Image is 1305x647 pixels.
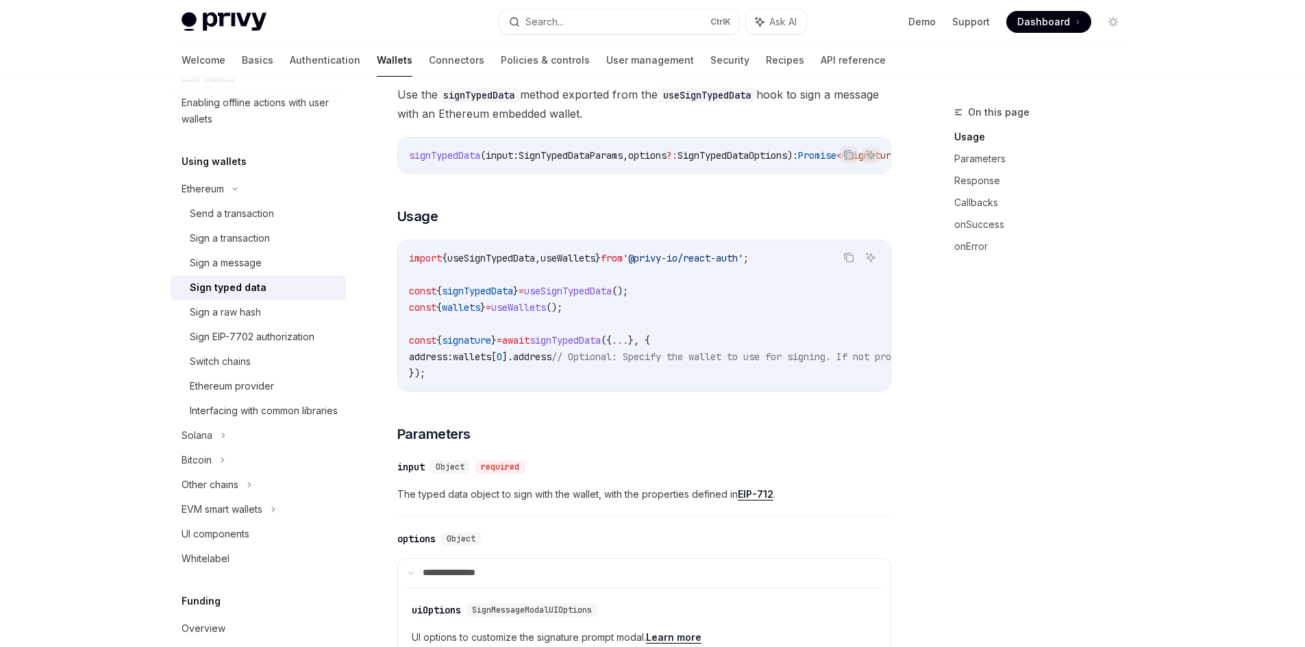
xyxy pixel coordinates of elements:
[486,301,491,314] span: =
[667,149,678,162] span: ?:
[190,205,274,222] div: Send a transaction
[442,334,491,346] span: signature
[525,14,564,30] div: Search...
[409,367,425,379] span: });
[397,532,436,546] div: options
[290,44,360,77] a: Authentication
[595,252,601,264] span: }
[513,149,519,162] span: :
[480,149,486,162] span: (
[412,603,461,617] div: uiOptions
[242,44,273,77] a: Basics
[623,252,743,264] span: '@privy-io/react-auth'
[429,44,484,77] a: Connectors
[409,149,480,162] span: signTypedData
[171,349,346,374] a: Switch chains
[746,10,806,34] button: Ask AI
[954,214,1135,236] a: onSuccess
[836,149,842,162] span: <
[486,149,513,162] span: input
[171,398,346,423] a: Interfacing with common libraries
[658,88,756,103] code: useSignTypedData
[1102,11,1124,33] button: Toggle dark mode
[171,226,346,251] a: Sign a transaction
[954,236,1135,257] a: onError
[513,285,519,297] span: }
[190,255,262,271] div: Sign a message
[409,334,436,346] span: const
[502,351,513,363] span: ].
[862,146,880,164] button: Ask AI
[182,477,238,493] div: Other chains
[436,461,464,472] span: Object
[623,149,628,162] span: ,
[501,44,590,77] a: Policies & controls
[438,88,520,103] code: signTypedData
[968,104,1030,120] span: On this page
[710,44,749,77] a: Security
[612,334,628,346] span: ...
[453,351,491,363] span: wallets
[628,334,650,346] span: }, {
[182,94,338,127] div: Enabling offline actions with user wallets
[497,351,502,363] span: 0
[954,126,1135,148] a: Usage
[840,249,858,266] button: Copy the contents from the code block
[601,252,623,264] span: from
[182,526,249,542] div: UI components
[171,325,346,349] a: Sign EIP-7702 authorization
[397,424,471,444] span: Parameters
[182,181,224,197] div: Ethereum
[491,334,497,346] span: }
[190,279,266,296] div: Sign typed data
[798,149,836,162] span: Promise
[606,44,694,77] a: User management
[551,351,1094,363] span: // Optional: Specify the wallet to use for signing. If not provided, the first wallet will be used.
[397,85,891,123] span: Use the method exported from the hook to sign a message with an Ethereum embedded wallet.
[546,301,562,314] span: ();
[1017,15,1070,29] span: Dashboard
[409,252,442,264] span: import
[442,252,447,264] span: {
[436,285,442,297] span: {
[601,334,612,346] span: ({
[908,15,936,29] a: Demo
[628,149,667,162] span: options
[442,285,513,297] span: signTypedData
[190,304,261,320] div: Sign a raw hash
[491,301,546,314] span: useWallets
[519,285,524,297] span: =
[862,249,880,266] button: Ask AI
[475,460,525,474] div: required
[409,351,453,363] span: address:
[612,285,628,297] span: ();
[182,427,212,444] div: Solana
[743,252,749,264] span: ;
[397,460,425,474] div: input
[678,149,787,162] span: SignTypedDataOptions
[447,252,535,264] span: useSignTypedData
[182,501,262,518] div: EVM smart wallets
[954,192,1135,214] a: Callbacks
[182,593,221,609] h5: Funding
[190,230,270,246] div: Sign a transaction
[519,149,623,162] span: SignTypedDataParams
[447,533,475,544] span: Object
[480,301,486,314] span: }
[540,252,595,264] span: useWallets
[182,12,266,31] img: light logo
[472,605,592,616] span: SignMessageModalUIOptions
[1006,11,1091,33] a: Dashboard
[524,285,612,297] span: useSignTypedData
[787,149,798,162] span: ):
[409,285,436,297] span: const
[171,251,346,275] a: Sign a message
[513,351,551,363] span: address
[530,334,601,346] span: signTypedData
[190,353,251,370] div: Switch chains
[190,378,274,394] div: Ethereum provider
[171,90,346,131] a: Enabling offline actions with user wallets
[190,329,314,345] div: Sign EIP-7702 authorization
[535,252,540,264] span: ,
[377,44,412,77] a: Wallets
